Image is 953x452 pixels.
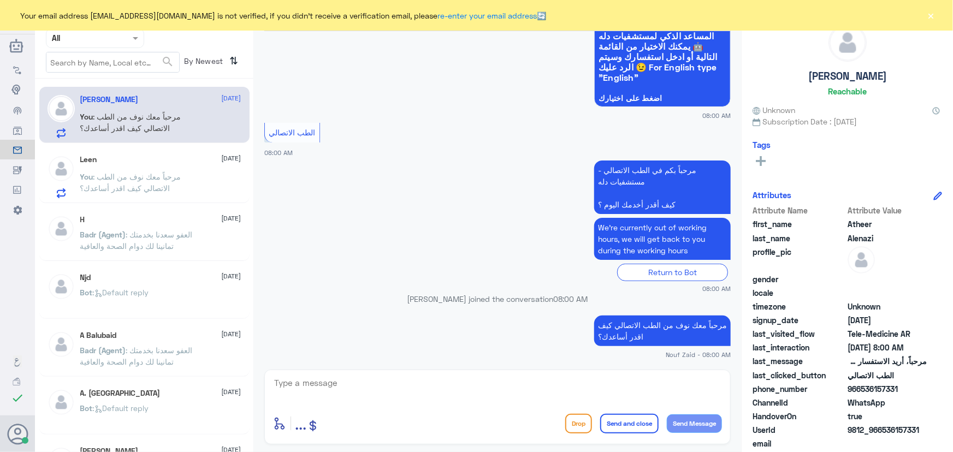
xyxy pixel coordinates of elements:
[753,328,845,340] span: last_visited_flow
[848,411,927,422] span: true
[753,438,845,449] span: email
[594,316,731,346] p: 15/10/2025, 8:00 AM
[222,213,241,223] span: [DATE]
[753,355,845,367] span: last_message
[80,230,193,251] span: : العفو سعدنا بخدمتك تمانينا لك دوام الصحة والعافية
[48,215,75,242] img: defaultAdmin.png
[848,233,927,244] span: Alenazi
[753,104,795,116] span: Unknown
[702,111,731,120] span: 08:00 AM
[808,70,887,82] h5: [PERSON_NAME]
[753,246,845,271] span: profile_pic
[848,397,927,408] span: 2
[269,128,316,137] span: الطب الاتصالي
[848,301,927,312] span: Unknown
[161,55,174,68] span: search
[753,190,791,200] h6: Attributes
[617,264,728,281] div: Return to Bot
[438,11,537,20] a: re-enter your email address
[848,314,927,326] span: 2025-10-15T05:00:17.002Z
[264,293,731,305] p: [PERSON_NAME] joined the conversation
[753,287,845,299] span: locale
[554,294,588,304] span: 08:00 AM
[828,86,867,96] h6: Reachable
[753,383,845,395] span: phone_number
[848,355,927,367] span: مرحباً، أريد الاستفسار عن خدمة الطب الاتصالي. يرجى توجيهي للقائمة الرئيسية واختيار خيار الطب الات...
[48,273,75,300] img: defaultAdmin.png
[594,218,731,260] p: 15/10/2025, 8:00 AM
[295,411,306,436] button: ...
[599,94,726,103] span: اضغط على اختيارك
[48,155,75,182] img: defaultAdmin.png
[222,387,241,397] span: [DATE]
[753,342,845,353] span: last_interaction
[264,149,293,156] span: 08:00 AM
[848,218,927,230] span: Atheer
[21,10,547,21] span: Your email address [EMAIL_ADDRESS][DOMAIN_NAME] is not verified, if you didn't receive a verifica...
[80,389,161,398] h5: A. Turki
[753,370,845,381] span: last_clicked_button
[848,328,927,340] span: Tele-Medicine AR
[48,95,75,122] img: defaultAdmin.png
[11,391,24,405] i: check
[80,95,139,104] h5: Atheer Alenazi
[848,273,927,285] span: null
[848,383,927,395] span: 966536157331
[753,218,845,230] span: first_name
[180,52,226,74] span: By Newest
[93,288,149,297] span: : Default reply
[161,53,174,71] button: search
[565,414,592,433] button: Drop
[222,93,241,103] span: [DATE]
[702,284,731,293] span: 08:00 AM
[80,331,117,340] h5: A Balubaid
[753,411,845,422] span: HandoverOn
[829,24,866,61] img: defaultAdmin.png
[7,424,28,444] button: Avatar
[753,233,845,244] span: last_name
[80,403,93,413] span: Bot
[295,413,306,433] span: ...
[753,116,942,127] span: Subscription Date : [DATE]
[80,172,181,193] span: : مرحباً معك نوف من الطب الاتصالي كيف اقدر أساعدك؟
[848,438,927,449] span: null
[80,273,91,282] h5: Njd
[848,246,875,273] img: defaultAdmin.png
[93,403,149,413] span: : Default reply
[666,350,731,359] span: Nouf Zaid - 08:00 AM
[48,331,75,358] img: defaultAdmin.png
[848,424,927,436] span: 9812_966536157331
[222,153,241,163] span: [DATE]
[48,389,75,416] img: defaultAdmin.png
[753,314,845,326] span: signup_date
[80,172,93,181] span: You
[222,329,241,339] span: [DATE]
[753,301,845,312] span: timezone
[80,215,85,224] h5: H
[80,155,97,164] h5: Leen
[80,112,93,121] span: You
[80,288,93,297] span: Bot
[222,271,241,281] span: [DATE]
[753,424,845,436] span: UserId
[600,414,659,433] button: Send and close
[753,397,845,408] span: ChannelId
[667,414,722,433] button: Send Message
[80,230,126,239] span: Badr (Agent)
[80,346,126,355] span: Badr (Agent)
[594,160,731,214] p: 15/10/2025, 8:00 AM
[848,342,927,353] span: 2025-10-15T05:00:29.665Z
[230,52,239,70] i: ⇅
[753,140,771,150] h6: Tags
[753,205,845,216] span: Attribute Name
[753,273,845,285] span: gender
[46,52,179,72] input: Search by Name, Local etc…
[848,287,927,299] span: null
[926,10,937,21] button: ×
[599,20,726,82] span: سعداء بتواجدك معنا اليوم 👋 أنا المساعد الذكي لمستشفيات دله 🤖 يمكنك الاختيار من القائمة التالية أو...
[80,346,193,366] span: : العفو سعدنا بخدمتك تمانينا لك دوام الصحة والعافية
[848,205,927,216] span: Attribute Value
[80,112,181,133] span: : مرحباً معك نوف من الطب الاتصالي كيف اقدر أساعدك؟
[848,370,927,381] span: الطب الاتصالي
